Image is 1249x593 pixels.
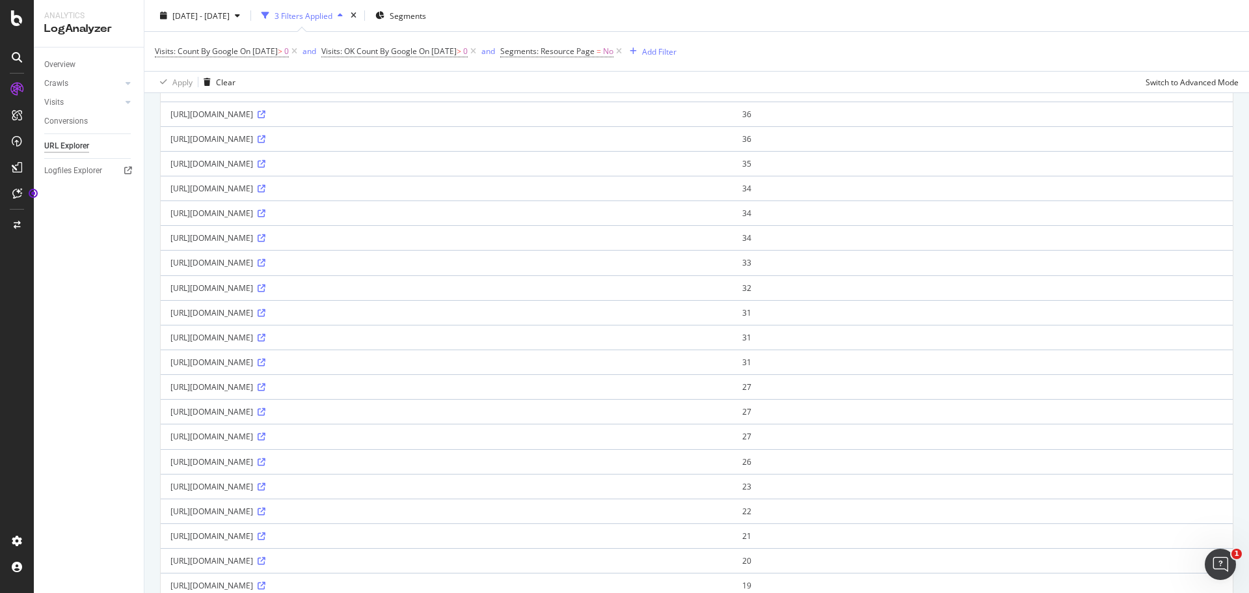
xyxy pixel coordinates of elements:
div: URL Explorer [44,139,89,153]
div: LogAnalyzer [44,21,133,36]
td: 27 [732,399,1233,424]
button: Apply [155,72,193,92]
a: Overview [44,58,135,72]
span: 1 [1231,549,1242,559]
div: [URL][DOMAIN_NAME] [170,307,723,318]
span: = [597,46,601,57]
div: [URL][DOMAIN_NAME] [170,257,723,268]
span: > [278,46,282,57]
div: [URL][DOMAIN_NAME] [170,456,723,467]
span: Segments [390,10,426,21]
div: Apply [172,76,193,87]
a: Crawls [44,77,122,90]
button: and [481,45,495,57]
div: Clear [216,76,235,87]
a: Visits [44,96,122,109]
button: 3 Filters Applied [256,5,348,26]
div: Visits [44,96,64,109]
span: 0 [463,42,468,61]
div: Analytics [44,10,133,21]
span: Visits: OK Count By Google [321,46,417,57]
div: [URL][DOMAIN_NAME] [170,506,723,517]
span: On [DATE] [240,46,278,57]
td: 27 [732,424,1233,448]
div: [URL][DOMAIN_NAME] [170,183,723,194]
div: times [348,9,359,22]
td: 32 [732,275,1233,300]
a: Logfiles Explorer [44,164,135,178]
td: 26 [732,449,1233,474]
span: No [603,42,613,61]
td: 36 [732,126,1233,151]
div: [URL][DOMAIN_NAME] [170,357,723,368]
td: 33 [732,250,1233,275]
div: and [302,46,316,57]
div: Tooltip anchor [27,187,39,199]
button: [DATE] - [DATE] [155,5,245,26]
span: 0 [284,42,289,61]
div: [URL][DOMAIN_NAME] [170,232,723,243]
td: 31 [732,300,1233,325]
div: [URL][DOMAIN_NAME] [170,332,723,343]
div: and [481,46,495,57]
span: > [457,46,461,57]
td: 31 [732,325,1233,350]
span: [DATE] - [DATE] [172,10,230,21]
div: [URL][DOMAIN_NAME] [170,158,723,169]
div: [URL][DOMAIN_NAME] [170,406,723,417]
div: [URL][DOMAIN_NAME] [170,555,723,566]
td: 22 [732,499,1233,523]
button: Clear [198,72,235,92]
div: [URL][DOMAIN_NAME] [170,283,723,294]
div: [URL][DOMAIN_NAME] [170,109,723,120]
span: Visits: Count By Google [155,46,238,57]
div: [URL][DOMAIN_NAME] [170,381,723,393]
div: [URL][DOMAIN_NAME] [170,481,723,492]
td: 34 [732,200,1233,225]
span: On [DATE] [419,46,457,57]
div: Conversions [44,115,88,128]
div: [URL][DOMAIN_NAME] [170,431,723,442]
div: [URL][DOMAIN_NAME] [170,580,723,591]
td: 36 [732,102,1233,126]
div: Switch to Advanced Mode [1146,76,1239,87]
td: 23 [732,474,1233,499]
button: Add Filter [624,44,677,59]
td: 21 [732,523,1233,548]
td: 35 [732,151,1233,176]
button: and [302,45,316,57]
div: [URL][DOMAIN_NAME] [170,208,723,219]
div: Crawls [44,77,68,90]
td: 34 [732,176,1233,200]
a: Conversions [44,115,135,128]
div: 3 Filters Applied [275,10,332,21]
div: [URL][DOMAIN_NAME] [170,133,723,145]
td: 20 [732,548,1233,573]
button: Switch to Advanced Mode [1140,72,1239,92]
a: URL Explorer [44,139,135,153]
div: [URL][DOMAIN_NAME] [170,531,723,542]
iframe: Intercom live chat [1205,549,1236,580]
td: 27 [732,374,1233,399]
td: 34 [732,225,1233,250]
div: Logfiles Explorer [44,164,102,178]
span: Segments: Resource Page [500,46,595,57]
td: 31 [732,350,1233,374]
div: Overview [44,58,75,72]
div: Add Filter [642,46,677,57]
button: Segments [370,5,431,26]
